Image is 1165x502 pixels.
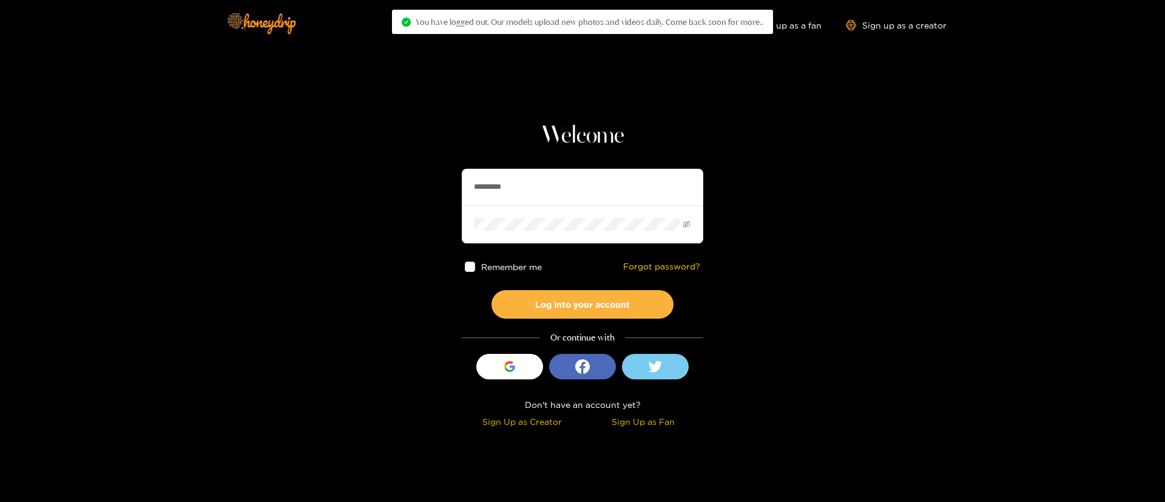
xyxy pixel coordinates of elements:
button: Log into your account [491,290,674,319]
span: check-circle [402,18,411,27]
h1: Welcome [462,121,703,151]
div: Sign Up as Creator [465,415,579,429]
div: Or continue with [462,331,703,345]
div: Don't have an account yet? [462,398,703,412]
a: Sign up as a fan [738,20,822,30]
a: Sign up as a creator [846,20,947,30]
span: eye-invisible [683,220,691,228]
span: Remember me [481,262,542,271]
span: You have logged out. Our models upload new photos and videos daily. Come back soon for more.. [416,17,763,27]
a: Forgot password? [623,262,700,272]
div: Sign Up as Fan [586,415,700,429]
